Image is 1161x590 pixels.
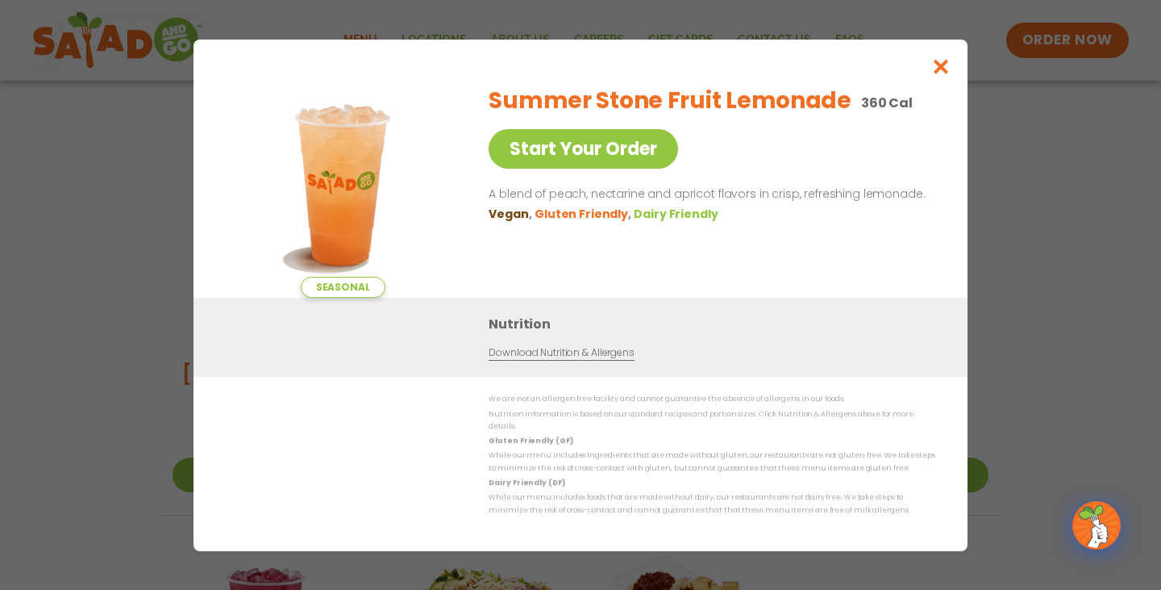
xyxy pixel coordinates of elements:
[489,478,564,487] strong: Dairy Friendly (DF)
[230,72,456,298] img: Featured product photo for Summer Stone Fruit Lemonade
[489,436,572,446] strong: Gluten Friendly (GF)
[489,185,929,204] p: A blend of peach, nectarine and apricot flavors in crisp, refreshing lemonade.
[489,492,935,517] p: While our menu includes foods that are made without dairy, our restaurants are not dairy free. We...
[489,84,851,118] h2: Summer Stone Fruit Lemonade
[489,393,935,405] p: We are not an allergen free facility and cannot guarantee the absence of allergens in our foods.
[489,129,678,169] a: Start Your Order
[861,93,913,113] p: 360 Cal
[489,314,943,334] h3: Nutrition
[301,277,385,298] span: Seasonal
[489,205,535,222] li: Vegan
[489,450,935,475] p: While our menu includes ingredients that are made without gluten, our restaurants are not gluten ...
[634,205,721,222] li: Dairy Friendly
[489,345,634,361] a: Download Nutrition & Allergens
[535,205,634,222] li: Gluten Friendly
[915,40,967,94] button: Close modal
[1074,503,1119,548] img: wpChatIcon
[489,408,935,433] p: Nutrition information is based on our standard recipes and portion sizes. Click Nutrition & Aller...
